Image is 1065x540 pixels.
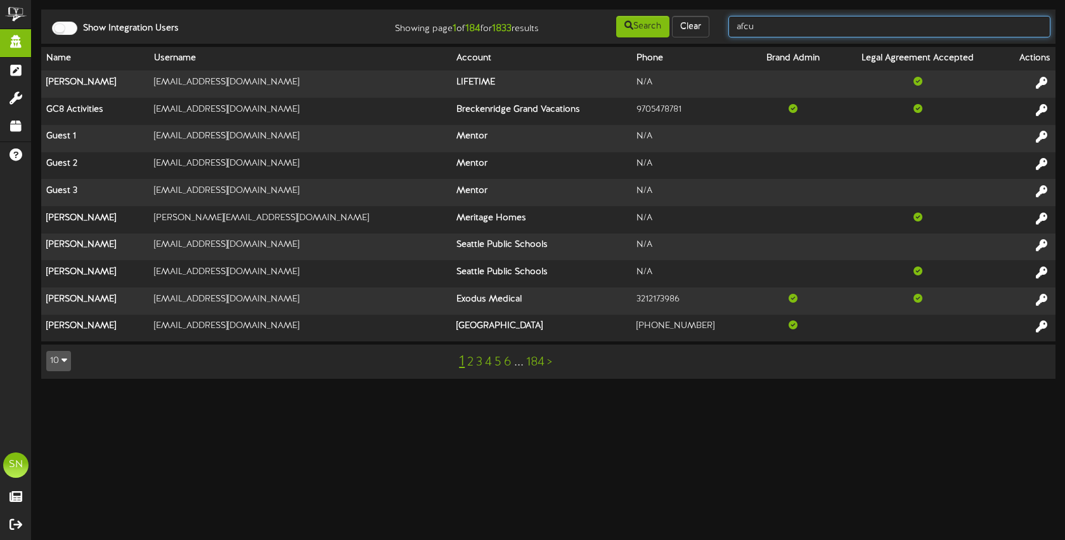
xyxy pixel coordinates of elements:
[149,70,452,98] td: [EMAIL_ADDRESS][DOMAIN_NAME]
[149,47,452,70] th: Username
[485,355,492,369] a: 4
[631,47,750,70] th: Phone
[547,355,552,369] a: >
[149,125,452,152] td: [EMAIL_ADDRESS][DOMAIN_NAME]
[149,98,452,125] td: [EMAIL_ADDRESS][DOMAIN_NAME]
[631,206,750,234] td: N/A
[451,315,631,341] th: [GEOGRAPHIC_DATA]
[631,152,750,180] td: N/A
[46,351,71,371] button: 10
[41,152,149,180] th: Guest 2
[631,260,750,287] td: N/A
[41,98,149,125] th: GC8 Activities
[41,179,149,206] th: Guest 3
[631,179,750,206] td: N/A
[378,15,548,36] div: Showing page of for results
[453,23,456,34] strong: 1
[672,16,709,37] button: Clear
[41,70,149,98] th: [PERSON_NAME]
[836,47,1000,70] th: Legal Agreement Accepted
[492,23,512,34] strong: 1833
[149,234,452,261] td: [EMAIL_ADDRESS][DOMAIN_NAME]
[41,260,149,287] th: [PERSON_NAME]
[465,23,481,34] strong: 184
[451,179,631,206] th: Mentor
[631,98,750,125] td: 9705478781
[451,234,631,261] th: Seattle Public Schools
[451,260,631,287] th: Seattle Public Schools
[631,234,750,261] td: N/A
[526,355,545,369] a: 184
[451,287,631,315] th: Exodus Medical
[1000,47,1055,70] th: Actions
[494,355,501,369] a: 5
[467,355,474,369] a: 2
[149,315,452,341] td: [EMAIL_ADDRESS][DOMAIN_NAME]
[41,315,149,341] th: [PERSON_NAME]
[728,16,1050,37] input: -- Search --
[459,353,465,370] a: 1
[451,47,631,70] th: Account
[41,125,149,152] th: Guest 1
[149,179,452,206] td: [EMAIL_ADDRESS][DOMAIN_NAME]
[631,287,750,315] td: 3212173986
[149,152,452,180] td: [EMAIL_ADDRESS][DOMAIN_NAME]
[41,47,149,70] th: Name
[149,287,452,315] td: [EMAIL_ADDRESS][DOMAIN_NAME]
[3,452,29,478] div: SN
[451,98,631,125] th: Breckenridge Grand Vacations
[149,260,452,287] td: [EMAIL_ADDRESS][DOMAIN_NAME]
[41,287,149,315] th: [PERSON_NAME]
[476,355,482,369] a: 3
[149,206,452,234] td: [PERSON_NAME][EMAIL_ADDRESS][DOMAIN_NAME]
[451,70,631,98] th: LIFETIME
[514,355,524,369] a: ...
[504,355,512,369] a: 6
[616,16,669,37] button: Search
[41,234,149,261] th: [PERSON_NAME]
[631,125,750,152] td: N/A
[631,315,750,341] td: [PHONE_NUMBER]
[750,47,836,70] th: Brand Admin
[451,152,631,180] th: Mentor
[451,206,631,234] th: Meritage Homes
[631,70,750,98] td: N/A
[451,125,631,152] th: Mentor
[74,22,179,35] label: Show Integration Users
[41,206,149,234] th: [PERSON_NAME]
